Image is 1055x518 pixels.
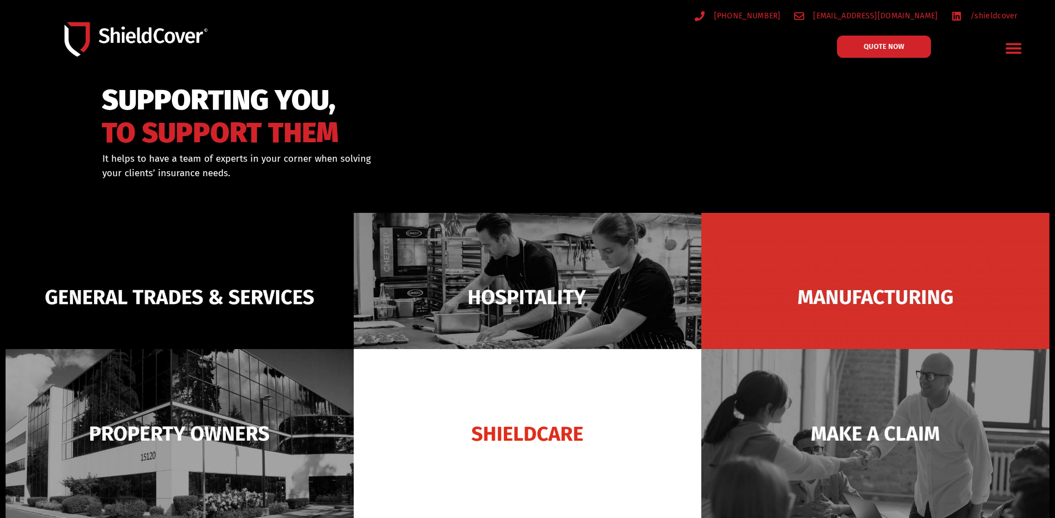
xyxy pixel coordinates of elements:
a: QUOTE NOW [837,36,931,58]
img: Shield-Cover-Underwriting-Australia-logo-full [65,22,207,57]
div: It helps to have a team of experts in your corner when solving [102,152,585,180]
span: QUOTE NOW [864,43,904,50]
a: [PHONE_NUMBER] [695,9,781,23]
span: /shieldcover [968,9,1018,23]
a: [EMAIL_ADDRESS][DOMAIN_NAME] [794,9,938,23]
span: [EMAIL_ADDRESS][DOMAIN_NAME] [810,9,938,23]
div: Menu Toggle [1000,35,1027,61]
span: [PHONE_NUMBER] [711,9,781,23]
a: /shieldcover [952,9,1018,23]
p: your clients’ insurance needs. [102,166,585,181]
span: SUPPORTING YOU, [102,89,339,112]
